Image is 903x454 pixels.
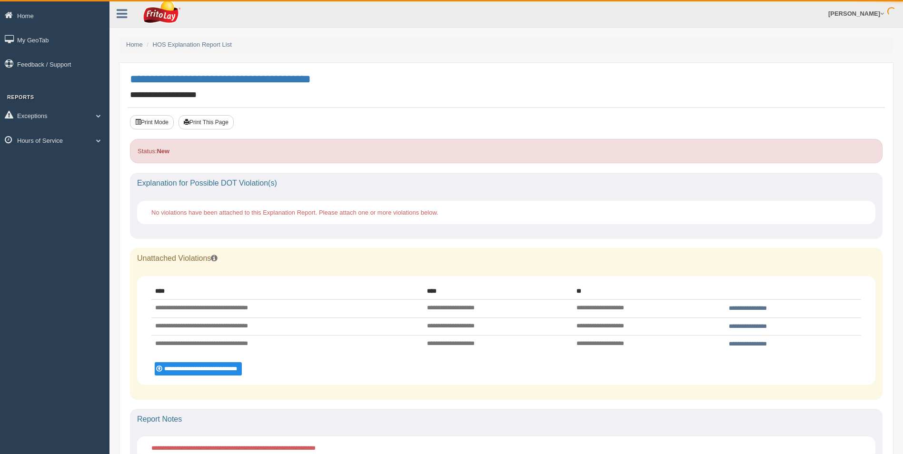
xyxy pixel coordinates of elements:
button: Print Mode [130,115,174,129]
div: Status: [130,139,883,163]
div: Explanation for Possible DOT Violation(s) [130,173,883,194]
div: Unattached Violations [130,248,883,269]
div: Report Notes [130,409,883,430]
button: Print This Page [179,115,234,129]
a: HOS Explanation Report List [153,41,232,48]
span: No violations have been attached to this Explanation Report. Please attach one or more violations... [151,209,438,216]
a: Home [126,41,143,48]
strong: New [157,148,169,155]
